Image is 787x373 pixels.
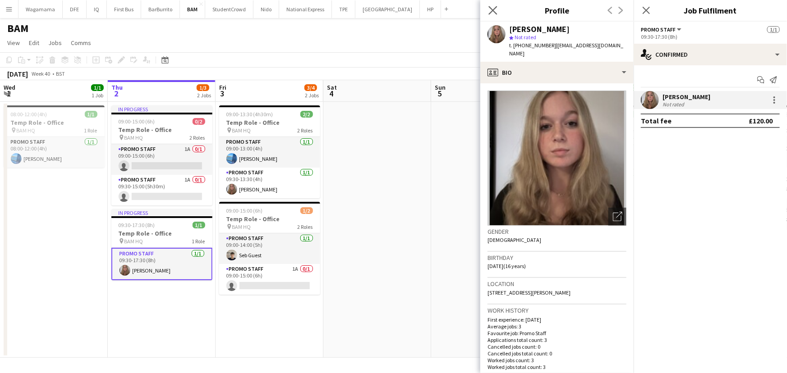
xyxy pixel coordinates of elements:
span: [DATE] (16 years) [488,263,526,269]
p: Cancelled jobs count: 0 [488,343,626,350]
span: 2/2 [300,111,313,118]
div: In progress [111,105,212,113]
app-card-role: Promo Staff1A0/109:00-15:00 (6h) [219,264,320,295]
p: First experience: [DATE] [488,316,626,323]
span: 1/1 [193,222,205,228]
button: Promo Staff [641,26,683,33]
h3: Temp Role - Office [219,118,320,127]
span: | [EMAIL_ADDRESS][DOMAIN_NAME] [509,42,623,57]
div: Total fee [641,116,672,125]
span: Jobs [48,39,62,47]
div: 09:30-17:30 (8h) [641,33,780,40]
app-job-card: In progress09:00-15:00 (6h)0/2Temp Role - Office BAM HQ2 RolesPromo Staff1A0/109:00-15:00 (6h) Pr... [111,105,212,205]
a: Edit [25,37,43,49]
span: View [7,39,20,47]
span: 1/2 [300,207,313,214]
span: 09:30-17:30 (8h) [119,222,155,228]
h1: BAM [7,22,28,35]
h3: Gender [488,227,626,236]
a: Comms [67,37,95,49]
span: 2 Roles [298,127,313,134]
div: Not rated [663,101,686,108]
span: BAM HQ [232,127,251,134]
h3: Temp Role - Office [111,229,212,237]
button: First Bus [107,0,141,18]
div: 2 Jobs [305,92,319,99]
p: Favourite job: Promo Staff [488,330,626,337]
div: £120.00 [749,116,773,125]
h3: Location [488,280,626,288]
div: 1 Job [92,92,103,99]
button: BAM [180,0,205,18]
span: Week 40 [30,70,52,77]
span: 5 [433,88,446,99]
span: 09:00-13:30 (4h30m) [226,111,273,118]
span: 0/2 [193,118,205,125]
div: [PERSON_NAME] [663,93,710,101]
span: 2 Roles [298,223,313,230]
span: 08:00-12:00 (4h) [11,111,47,118]
a: View [4,37,23,49]
button: Wagamama [18,0,63,18]
app-job-card: In progress09:30-17:30 (8h)1/1Temp Role - Office BAM HQ1 RolePromo Staff1/109:30-17:30 (8h)[PERSO... [111,209,212,280]
p: Cancelled jobs total count: 0 [488,350,626,357]
span: 09:00-15:00 (6h) [119,118,155,125]
span: t. [PHONE_NUMBER] [509,42,556,49]
div: [DATE] [7,69,28,78]
span: Sat [327,83,337,91]
span: 1 Role [84,127,97,134]
span: 2 [110,88,123,99]
button: National Express [279,0,332,18]
h3: Job Fulfilment [634,5,787,16]
h3: Birthday [488,254,626,262]
span: 1/1 [767,26,780,33]
span: 1/1 [91,84,104,91]
span: 2 Roles [190,134,205,141]
h3: Profile [480,5,634,16]
span: [DEMOGRAPHIC_DATA] [488,237,541,243]
p: Worked jobs count: 3 [488,357,626,364]
app-job-card: 08:00-12:00 (4h)1/1Temp Role - Office BAM HQ1 RolePromo Staff1/108:00-12:00 (4h)[PERSON_NAME] [4,105,105,168]
span: 1/3 [197,84,209,91]
p: Average jobs: 3 [488,323,626,330]
app-card-role: Promo Staff1A0/109:00-15:00 (6h) [111,144,212,175]
p: Applications total count: 3 [488,337,626,343]
app-job-card: 09:00-13:30 (4h30m)2/2Temp Role - Office BAM HQ2 RolesPromo Staff1/109:00-13:00 (4h)[PERSON_NAME]... [219,105,320,198]
span: Comms [71,39,91,47]
app-card-role: Promo Staff1/109:30-13:30 (4h)[PERSON_NAME] [219,168,320,198]
button: Nido [253,0,279,18]
span: BAM HQ [17,127,36,134]
app-card-role: Promo Staff1/108:00-12:00 (4h)[PERSON_NAME] [4,137,105,168]
app-job-card: 09:00-15:00 (6h)1/2Temp Role - Office BAM HQ2 RolesPromo Staff1/109:00-14:00 (5h)Seb GuestPromo S... [219,202,320,295]
span: 09:00-15:00 (6h) [226,207,263,214]
button: [GEOGRAPHIC_DATA] [355,0,420,18]
span: 1 Role [192,238,205,245]
app-card-role: Promo Staff1/109:00-13:00 (4h)[PERSON_NAME] [219,137,320,168]
span: 3/4 [304,84,317,91]
span: Thu [111,83,123,91]
button: DFE [63,0,87,18]
span: BAM HQ [232,223,251,230]
app-card-role: Promo Staff1/109:30-17:30 (8h)[PERSON_NAME] [111,248,212,280]
div: Confirmed [634,44,787,65]
h3: Temp Role - Office [4,118,105,127]
div: Bio [480,62,634,83]
button: HP [420,0,441,18]
div: 2 Jobs [197,92,211,99]
span: Edit [29,39,39,47]
div: Open photos pop-in [608,208,626,226]
div: [PERSON_NAME] [509,25,570,33]
span: Fri [219,83,226,91]
div: In progress [111,209,212,216]
h3: Temp Role - Office [111,126,212,134]
button: IQ [87,0,107,18]
h3: Temp Role - Office [219,215,320,223]
span: Wed [4,83,15,91]
button: BarBurrito [141,0,180,18]
div: BST [56,70,65,77]
span: BAM HQ [124,238,143,245]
